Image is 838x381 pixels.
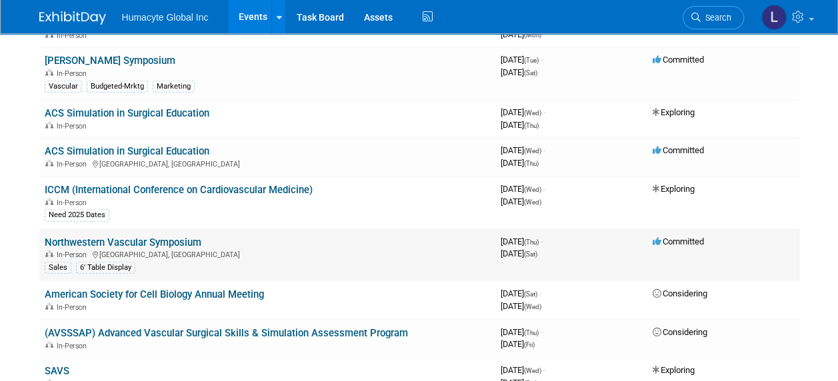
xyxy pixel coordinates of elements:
[45,288,264,300] a: American Society for Cell Biology Annual Meeting
[45,250,53,257] img: In-Person Event
[45,327,408,339] a: (AVSSSAP) Advanced Vascular Surgical Skills & Simulation Assessment Program
[524,31,541,39] span: (Mon)
[153,81,195,93] div: Marketing
[87,81,148,93] div: Budgeted-Mrktg
[524,303,541,310] span: (Wed)
[543,184,545,194] span: -
[45,81,82,93] div: Vascular
[653,288,707,298] span: Considering
[653,236,704,246] span: Committed
[541,236,543,246] span: -
[57,69,91,78] span: In-Person
[45,262,71,274] div: Sales
[653,327,707,337] span: Considering
[45,69,53,76] img: In-Person Event
[57,303,91,312] span: In-Person
[501,196,541,206] span: [DATE]
[45,184,313,196] a: ICCM (International Conference on Cardiovascular Medicine)
[524,238,539,246] span: (Thu)
[683,6,744,29] a: Search
[45,198,53,205] img: In-Person Event
[76,262,135,274] div: 6' Table Display
[501,288,541,298] span: [DATE]
[524,147,541,155] span: (Wed)
[39,11,106,25] img: ExhibitDay
[57,250,91,259] span: In-Person
[501,145,545,155] span: [DATE]
[501,327,543,337] span: [DATE]
[501,236,543,246] span: [DATE]
[524,109,541,117] span: (Wed)
[501,184,545,194] span: [DATE]
[524,198,541,206] span: (Wed)
[524,57,539,64] span: (Tue)
[543,145,545,155] span: -
[501,158,539,168] span: [DATE]
[501,301,541,311] span: [DATE]
[122,12,209,23] span: Humacyte Global Inc
[653,55,704,65] span: Committed
[524,122,539,129] span: (Thu)
[543,365,545,375] span: -
[524,69,537,77] span: (Sat)
[541,327,543,337] span: -
[45,209,109,221] div: Need 2025 Dates
[539,288,541,298] span: -
[57,342,91,350] span: In-Person
[653,365,695,375] span: Exploring
[543,107,545,117] span: -
[524,367,541,374] span: (Wed)
[45,107,209,119] a: ACS Simulation in Surgical Education
[501,29,541,39] span: [DATE]
[45,145,209,157] a: ACS Simulation in Surgical Education
[701,13,731,23] span: Search
[45,342,53,348] img: In-Person Event
[524,329,539,336] span: (Thu)
[524,160,539,167] span: (Thu)
[57,122,91,131] span: In-Person
[761,5,787,30] img: Linda Hamilton
[57,160,91,169] span: In-Person
[501,107,545,117] span: [DATE]
[57,198,91,207] span: In-Person
[501,248,537,258] span: [DATE]
[653,107,695,117] span: Exploring
[45,158,490,169] div: [GEOGRAPHIC_DATA], [GEOGRAPHIC_DATA]
[653,145,704,155] span: Committed
[501,120,539,130] span: [DATE]
[45,248,490,259] div: [GEOGRAPHIC_DATA], [GEOGRAPHIC_DATA]
[45,55,175,67] a: [PERSON_NAME] Symposium
[45,365,69,377] a: SAVS
[45,122,53,129] img: In-Person Event
[524,290,537,298] span: (Sat)
[501,55,543,65] span: [DATE]
[541,55,543,65] span: -
[524,341,535,348] span: (Fri)
[501,67,537,77] span: [DATE]
[524,250,537,258] span: (Sat)
[45,160,53,167] img: In-Person Event
[45,303,53,310] img: In-Person Event
[501,365,545,375] span: [DATE]
[45,236,201,248] a: Northwestern Vascular Symposium
[501,339,535,349] span: [DATE]
[45,31,53,38] img: In-Person Event
[524,186,541,193] span: (Wed)
[57,31,91,40] span: In-Person
[653,184,695,194] span: Exploring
